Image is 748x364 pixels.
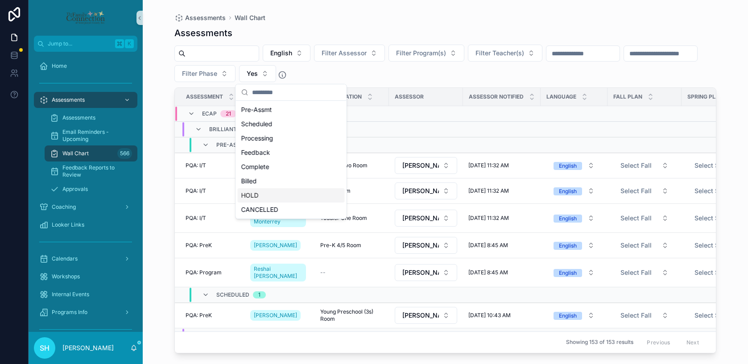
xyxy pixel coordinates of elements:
span: Showing 153 of 153 results [566,339,633,346]
button: Select Button [613,265,676,281]
span: PQA: PreK [186,242,212,249]
span: Young Preschool (3s) Room [320,308,384,323]
button: Select Button [395,237,457,254]
button: Select Button [546,183,602,199]
a: Assessments [45,110,137,126]
button: Select Button [395,307,457,324]
p: [PERSON_NAME] [62,343,114,352]
a: PQA: I/T [186,187,240,194]
span: Select Spring [694,161,732,170]
h1: Assessments [174,27,232,39]
div: Suggestions [236,101,347,219]
a: Select Button [613,157,676,174]
span: [PERSON_NAME] [402,241,439,250]
span: [PERSON_NAME] [402,311,439,320]
span: K [126,40,133,47]
div: Billed [238,174,345,188]
button: Select Button [613,237,676,253]
span: PQA: I/T [186,215,206,222]
a: PQA: PreK [186,242,240,249]
a: Infant Room [320,187,384,194]
span: Select Fall [620,268,652,277]
a: Select Button [546,307,602,324]
div: Processing [238,131,345,145]
a: Select Button [613,182,676,199]
span: Jump to... [48,40,112,47]
a: Select Button [613,210,676,227]
a: [PERSON_NAME] [250,240,301,251]
a: Select Button [394,306,458,324]
button: Jump to...K [34,36,137,52]
div: Feedback [238,145,345,160]
a: PQA: PreK [186,312,240,319]
span: Email Reminders - Upcoming [62,128,128,143]
span: [PERSON_NAME] [254,242,297,249]
a: Select Button [613,237,676,254]
button: Select Button [395,157,457,174]
a: [DATE] 11:32 AM [468,162,535,169]
div: Pre-Assmt [238,103,345,117]
span: -- [320,269,326,276]
span: Brilliant Minds Learning Center [209,126,307,133]
div: Scheduled [238,117,345,131]
a: Programs Info [34,304,137,320]
span: Filter Phase [182,69,217,78]
span: [DATE] 11:32 AM [468,215,509,222]
div: 1 [258,291,260,298]
a: Pre-K 4/5 Room [320,242,384,249]
a: Select Button [613,264,676,281]
span: Wall Chart [235,13,265,22]
a: PQA: I/T [186,162,240,169]
button: Select Button [239,65,276,82]
span: PQA: I/T [186,187,206,194]
span: Pre-K 4/5 Room [320,242,361,249]
span: [PERSON_NAME] [402,161,439,170]
span: Select Fall [620,186,652,195]
a: [DATE] 8:45 AM [468,269,535,276]
span: ECAP [202,110,217,117]
button: Select Button [613,307,676,323]
a: Workshops [34,269,137,285]
span: [DATE] 8:45 AM [468,242,508,249]
span: Select Spring [694,311,732,320]
a: Looker Links [34,217,137,233]
a: Home [34,58,137,74]
span: Select Spring [694,214,732,223]
div: English [559,242,577,250]
span: Feedback Reports to Review [62,164,128,178]
span: Spring Plan [687,93,723,100]
a: Select Button [613,307,676,324]
span: [DATE] 11:32 AM [468,187,509,194]
span: Wall Chart [62,150,89,157]
a: Select Button [546,237,602,254]
a: -- [320,269,384,276]
a: Select Button [546,157,602,174]
div: English [559,215,577,223]
a: [DATE] 8:45 AM [468,242,535,249]
button: Select Button [546,210,602,226]
span: English [270,49,292,58]
span: Language [546,93,576,100]
button: Select Button [263,45,310,62]
div: 566 [117,148,132,159]
button: Select Button [546,307,602,323]
a: [DATE] 11:32 AM [468,215,535,222]
a: Select Button [394,264,458,281]
a: Coaching [34,199,137,215]
span: SH [40,343,50,353]
span: Reshai [PERSON_NAME] [254,265,302,280]
div: English [559,187,577,195]
button: Select Button [388,45,464,62]
span: Filter Assessor [322,49,367,58]
button: Select Button [395,210,457,227]
span: [DATE] 10:43 AM [468,312,511,319]
a: Calendars [34,251,137,267]
a: Select Button [546,182,602,199]
a: [PERSON_NAME] [250,310,301,321]
span: PQA: Program [186,269,222,276]
span: Select Spring [694,268,732,277]
button: Select Button [174,65,236,82]
a: Select Button [546,210,602,227]
a: Reshai [PERSON_NAME] [250,264,306,281]
div: English [559,162,577,170]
